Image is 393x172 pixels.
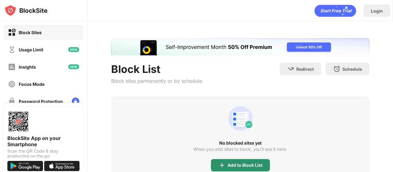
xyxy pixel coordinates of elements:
div: Add to Block List [228,163,263,168]
img: password-protection-off.svg [8,98,16,105]
img: get-it-on-google-play.svg [7,161,43,171]
img: insights-off.svg [8,63,16,71]
img: new-icon.svg [68,47,79,52]
img: focus-off.svg [8,80,16,88]
div: animation [314,5,356,17]
div: Login [371,8,383,14]
img: lock-menu.svg [72,98,79,105]
img: logo-blocksite.svg [4,4,48,17]
div: Focus Mode [19,82,45,87]
iframe: Banner [111,38,369,55]
div: Block List [111,63,202,75]
div: BlockSite App on your Smartphone [7,135,80,147]
img: time-usage-off.svg [8,46,16,54]
div: Schedule [342,66,362,72]
img: block-on.svg [8,29,16,36]
img: options-page-qr-code.png [7,110,29,133]
div: Redirect [296,66,314,72]
img: new-icon.svg [68,64,79,69]
div: Usage Limit [19,47,43,52]
img: download-on-the-app-store.svg [44,161,80,171]
div: Block sites permanently or by schedule [111,78,202,84]
div: Insights [19,64,36,70]
div: Scan the QR Code & stay productive on the go [7,149,80,158]
div: No blocked sites yet [111,141,369,146]
div: Block Sites [19,30,42,35]
div: When you add sites to block, you’ll see it here. [193,147,287,152]
div: Password Protection [19,99,63,104]
div: animation [226,104,255,133]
